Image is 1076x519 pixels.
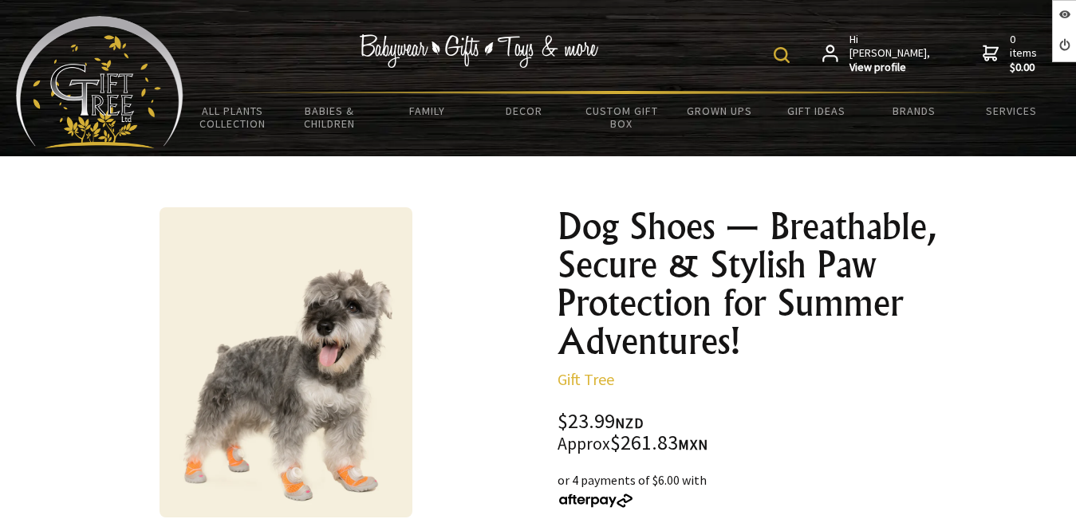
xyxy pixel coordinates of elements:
img: Babywear - Gifts - Toys & more [359,34,598,68]
img: product search [774,47,790,63]
a: Decor [475,94,573,128]
a: All Plants Collection [183,94,281,140]
span: MXN [678,435,708,454]
a: 0 items$0.00 [983,33,1040,75]
h1: Dog Shoes — Breathable, Secure & Stylish Paw Protection for Summer Adventures! [558,207,1023,360]
a: Grown Ups [671,94,768,128]
img: Afterpay [558,493,634,508]
strong: View profile [849,61,932,75]
img: Babyware - Gifts - Toys and more... [16,16,183,148]
div: or 4 payments of $6.00 with [558,470,1023,509]
a: Gift Tree [558,369,614,389]
a: Family [378,94,475,128]
strong: $0.00 [1010,61,1040,75]
span: NZD [615,414,644,432]
a: Custom Gift Box [573,94,670,140]
small: Approx [558,433,610,454]
a: Gift Ideas [768,94,865,128]
div: $23.99 $261.83 [558,411,1023,454]
a: Babies & Children [281,94,378,140]
a: Brands [865,94,963,128]
a: Services [963,94,1060,128]
img: Dog Shoes — Breathable, Secure & Stylish Paw Protection for Summer Adventures! [160,207,412,517]
span: Hi [PERSON_NAME], [849,33,932,75]
a: Hi [PERSON_NAME],View profile [822,33,932,75]
span: 0 items [1010,32,1040,75]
